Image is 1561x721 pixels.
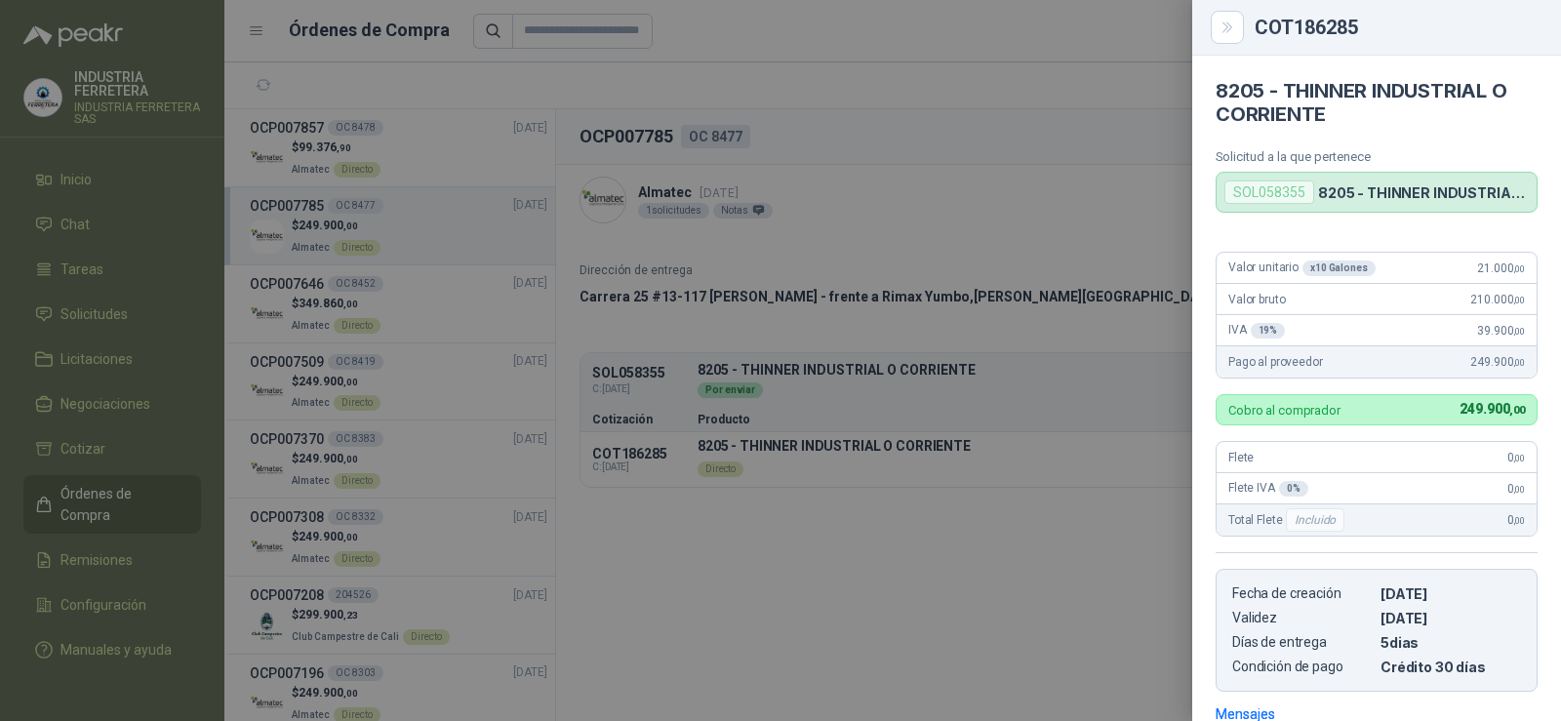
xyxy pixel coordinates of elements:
p: [DATE] [1381,585,1521,602]
span: Total Flete [1228,508,1348,532]
span: ,00 [1513,326,1525,337]
p: Días de entrega [1232,634,1373,651]
p: Fecha de creación [1232,585,1373,602]
span: Valor bruto [1228,293,1285,306]
span: ,00 [1509,404,1525,417]
span: 39.900 [1477,324,1525,338]
p: Cobro al comprador [1228,404,1341,417]
span: 0 [1507,451,1525,464]
span: 0 [1507,482,1525,496]
span: Valor unitario [1228,260,1376,276]
p: 8205 - THINNER INDUSTRIAL O CORRIENTE [1318,184,1529,201]
p: Condición de pago [1232,659,1373,675]
span: ,00 [1513,453,1525,463]
span: ,00 [1513,515,1525,526]
div: 19 % [1251,323,1286,339]
div: SOL058355 [1224,180,1314,204]
span: Flete [1228,451,1254,464]
p: 5 dias [1381,634,1521,651]
div: 0 % [1279,481,1308,497]
div: Incluido [1286,508,1344,532]
span: ,00 [1513,357,1525,368]
span: ,00 [1513,484,1525,495]
div: x 10 Galones [1302,260,1376,276]
span: Pago al proveedor [1228,355,1323,369]
button: Close [1216,16,1239,39]
div: COT186285 [1255,18,1538,37]
span: ,00 [1513,263,1525,274]
p: Crédito 30 días [1381,659,1521,675]
span: IVA [1228,323,1285,339]
span: ,00 [1513,295,1525,305]
h4: 8205 - THINNER INDUSTRIAL O CORRIENTE [1216,79,1538,126]
span: 210.000 [1470,293,1525,306]
span: Flete IVA [1228,481,1308,497]
p: Solicitud a la que pertenece [1216,149,1538,164]
span: 249.900 [1470,355,1525,369]
span: 21.000 [1477,261,1525,275]
p: [DATE] [1381,610,1521,626]
span: 0 [1507,513,1525,527]
p: Validez [1232,610,1373,626]
span: 249.900 [1460,401,1525,417]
